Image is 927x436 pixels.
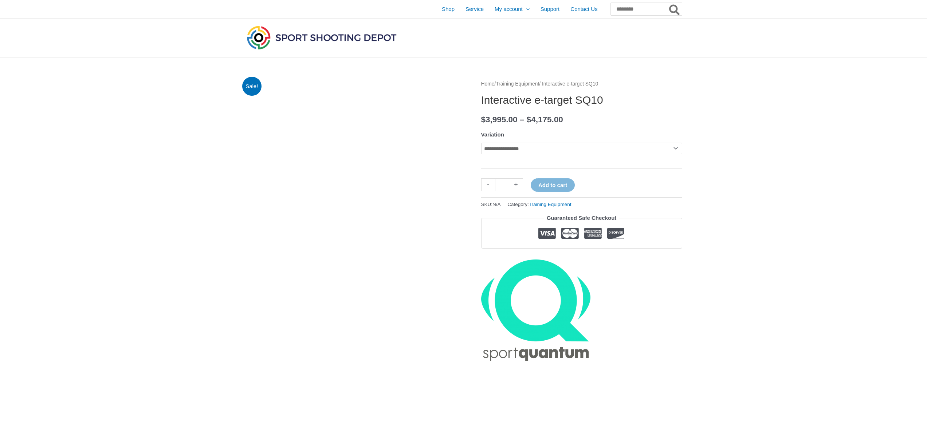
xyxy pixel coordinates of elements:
nav: Breadcrumb [481,79,682,89]
a: SportQuantum [481,259,590,361]
span: $ [481,115,486,124]
bdi: 3,995.00 [481,115,518,124]
legend: Guaranteed Safe Checkout [544,213,620,223]
button: Add to cart [531,178,575,192]
label: Variation [481,131,504,138]
a: + [509,178,523,191]
span: N/A [492,202,501,207]
bdi: 4,175.00 [527,115,563,124]
a: Home [481,81,495,87]
span: Category: [507,200,571,209]
span: Sale! [242,77,262,96]
span: SKU: [481,200,501,209]
a: Training Equipment [529,202,571,207]
h1: Interactive e-target SQ10 [481,94,682,107]
span: $ [527,115,531,124]
span: – [520,115,525,124]
img: Sport Shooting Depot [245,24,398,51]
input: Product quantity [495,178,509,191]
a: Training Equipment [496,81,539,87]
a: - [481,178,495,191]
button: Search [668,3,682,15]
